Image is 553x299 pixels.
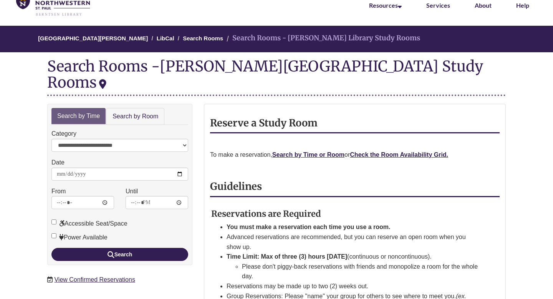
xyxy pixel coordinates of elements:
[157,35,174,42] a: LibCal
[51,233,56,238] input: Power Available
[225,33,420,44] li: Search Rooms - [PERSON_NAME] Library Study Rooms
[51,108,106,125] a: Search by Time
[350,151,448,158] a: Check the Room Availability Grid.
[227,253,347,260] strong: Time Limit: Max of three (3) hours [DATE]
[227,224,391,230] strong: You must make a reservation each time you use a room.
[38,35,148,42] a: [GEOGRAPHIC_DATA][PERSON_NAME]
[47,26,506,52] nav: Breadcrumb
[47,58,506,96] div: Search Rooms -
[227,252,481,281] li: (continuous or noncontinuous).
[210,150,500,160] p: To make a reservation, or
[426,2,450,9] a: Services
[54,276,135,283] a: View Confirmed Reservations
[475,2,492,9] a: About
[210,117,318,129] strong: Reserve a Study Room
[183,35,223,42] a: Search Rooms
[227,281,481,291] li: Reservations may be made up to two (2) weeks out.
[126,186,138,196] label: Until
[51,158,65,168] label: Date
[369,2,402,9] a: Resources
[210,180,262,193] strong: Guidelines
[272,151,344,158] a: Search by Time or Room
[51,219,56,224] input: Accessible Seat/Space
[242,262,481,281] li: Please don't piggy-back reservations with friends and monopolize a room for the whole day.
[106,108,164,125] a: Search by Room
[227,232,481,252] li: Advanced reservations are recommended, but you can reserve an open room when you show up.
[51,129,76,139] label: Category
[47,57,483,91] div: [PERSON_NAME][GEOGRAPHIC_DATA] Study Rooms
[51,219,127,229] label: Accessible Seat/Space
[51,186,66,196] label: From
[51,248,188,261] button: Search
[211,208,321,219] strong: Reservations are Required
[51,233,108,243] label: Power Available
[516,2,529,9] a: Help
